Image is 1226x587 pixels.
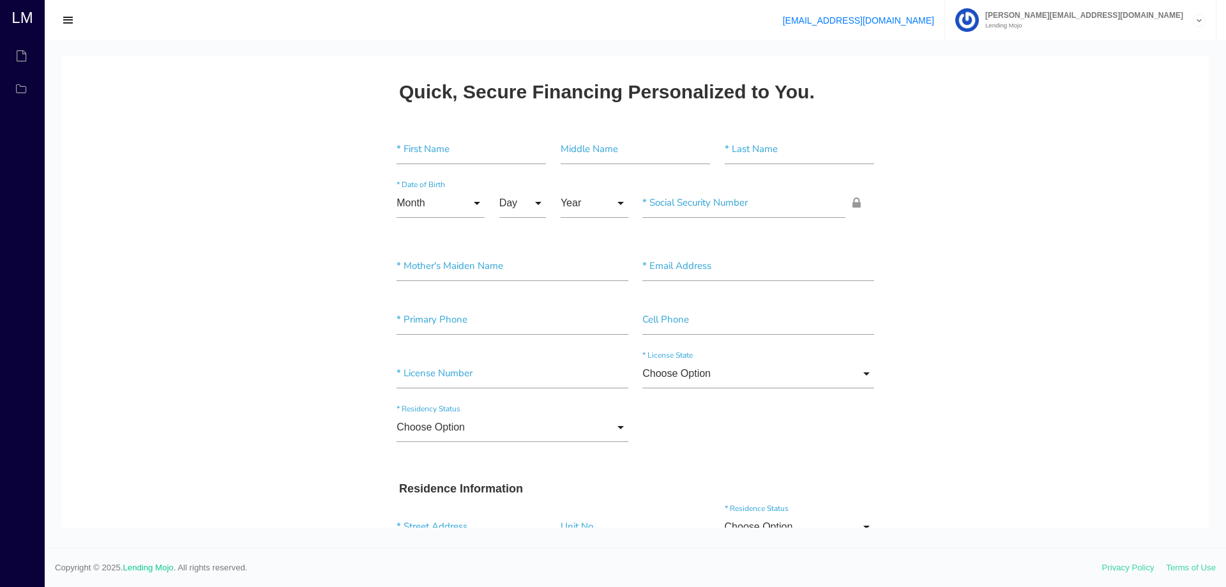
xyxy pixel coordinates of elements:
span: [PERSON_NAME][EMAIL_ADDRESS][DOMAIN_NAME] [979,11,1183,19]
a: [EMAIL_ADDRESS][DOMAIN_NAME] [783,15,934,26]
h2: Quick, Secure Financing Personalized to You. [337,26,753,47]
a: Privacy Policy [1102,563,1154,572]
img: Profile image [955,8,979,32]
a: Terms of Use [1166,563,1216,572]
span: Copyright © 2025. . All rights reserved. [55,561,1102,574]
small: Lending Mojo [979,22,1183,29]
h3: Residence Information [337,427,810,441]
a: Lending Mojo [123,563,174,572]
